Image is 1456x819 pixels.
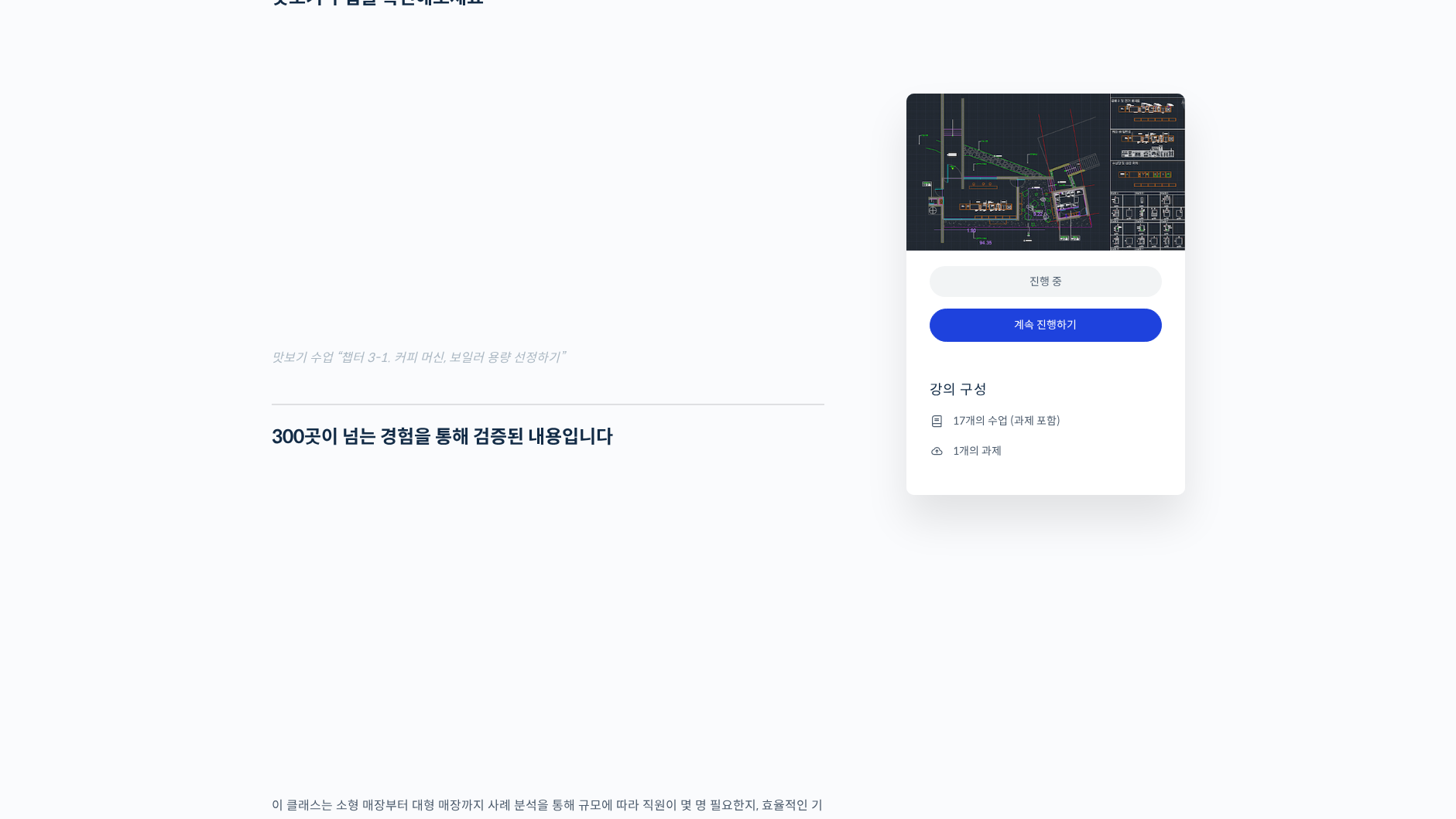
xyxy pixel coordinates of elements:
a: 계속 진행하기 [930,309,1162,342]
div: 진행 중 [930,266,1162,298]
strong: 300곳이 넘는 경험을 통해 검증된 내용입니다 [272,425,613,449]
a: 설정 [200,490,297,529]
h4: 강의 구성 [930,380,1162,411]
a: 대화 [102,490,200,529]
a: 홈 [5,490,102,529]
li: 17개의 수업 (과제 포함) [930,411,1162,430]
mark: 맛보기 수업 “챕터 3-1. 커피 머신, 보일러 용량 선정하기” [272,350,564,366]
span: 홈 [49,514,58,526]
span: 대화 [142,514,160,527]
span: 설정 [239,514,258,526]
li: 1개의 과제 [930,442,1162,460]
